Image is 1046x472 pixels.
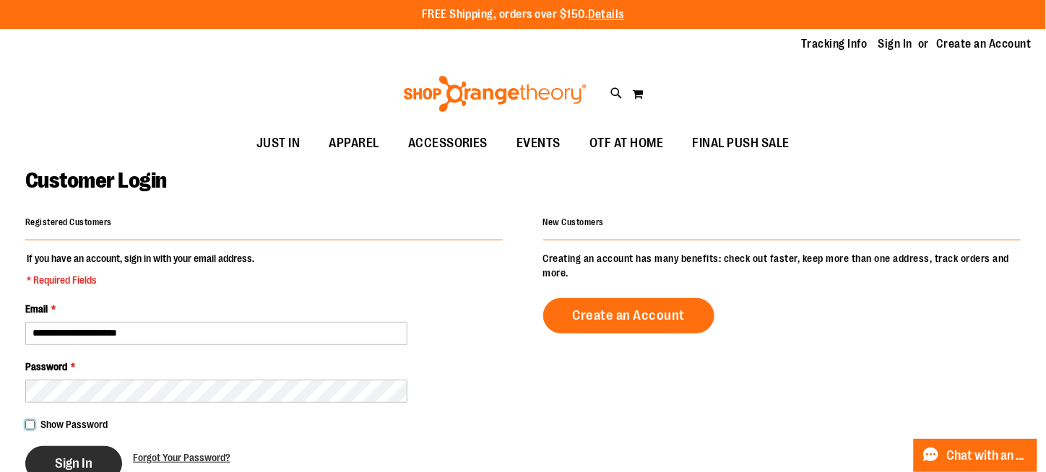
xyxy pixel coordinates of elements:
[25,361,67,372] span: Password
[801,36,868,52] a: Tracking Info
[394,127,503,160] a: ACCESSORIES
[256,127,301,159] span: JUST IN
[502,127,575,160] a: EVENTS
[573,307,686,323] span: Create an Account
[543,298,715,333] a: Create an Account
[408,127,488,159] span: ACCESSORIES
[25,251,256,287] legend: If you have an account, sign in with your email address.
[693,127,790,159] span: FINAL PUSH SALE
[516,127,561,159] span: EVENTS
[55,455,92,471] span: Sign In
[133,450,230,465] a: Forgot Your Password?
[575,127,678,160] a: OTF AT HOME
[589,8,625,21] a: Details
[329,127,379,159] span: APPAREL
[937,36,1032,52] a: Create an Account
[242,127,315,160] a: JUST IN
[422,6,625,23] p: FREE Shipping, orders over $150.
[914,439,1038,472] button: Chat with an Expert
[25,217,112,227] strong: Registered Customers
[947,449,1029,463] span: Chat with an Expert
[402,76,589,112] img: Shop Orangetheory
[27,273,254,287] span: * Required Fields
[878,36,913,52] a: Sign In
[133,452,230,463] span: Forgot Your Password?
[40,419,108,430] span: Show Password
[543,217,605,227] strong: New Customers
[25,168,167,193] span: Customer Login
[543,251,1021,280] p: Creating an account has many benefits: check out faster, keep more than one address, track orders...
[589,127,664,159] span: OTF AT HOME
[678,127,805,160] a: FINAL PUSH SALE
[314,127,394,160] a: APPAREL
[25,303,48,315] span: Email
